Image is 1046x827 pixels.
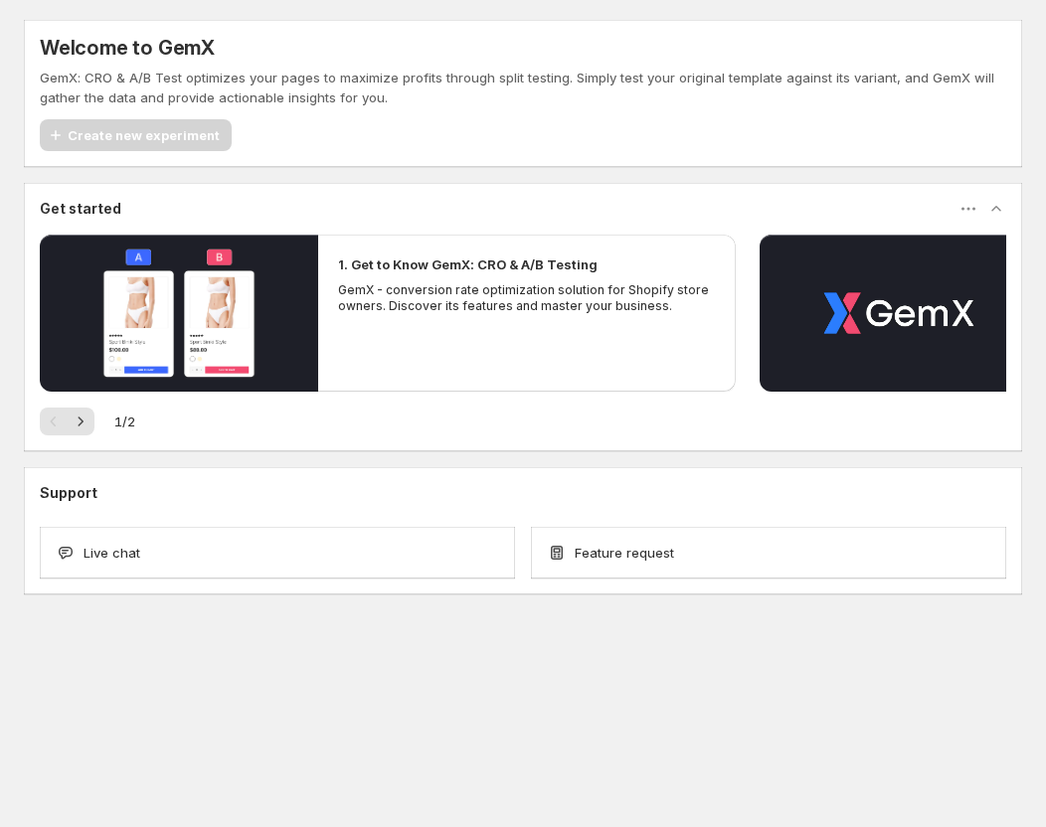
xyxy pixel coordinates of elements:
[575,543,674,563] span: Feature request
[84,543,140,563] span: Live chat
[338,254,598,274] h2: 1. Get to Know GemX: CRO & A/B Testing
[67,408,94,435] button: Next
[40,199,121,219] h3: Get started
[40,408,94,435] nav: Pagination
[40,235,318,392] button: Play video
[40,68,1006,107] p: GemX: CRO & A/B Test optimizes your pages to maximize profits through split testing. Simply test ...
[114,412,135,431] span: 1 / 2
[40,36,215,60] h5: Welcome to GemX
[760,235,1038,392] button: Play video
[338,282,716,314] p: GemX - conversion rate optimization solution for Shopify store owners. Discover its features and ...
[40,483,97,503] h3: Support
